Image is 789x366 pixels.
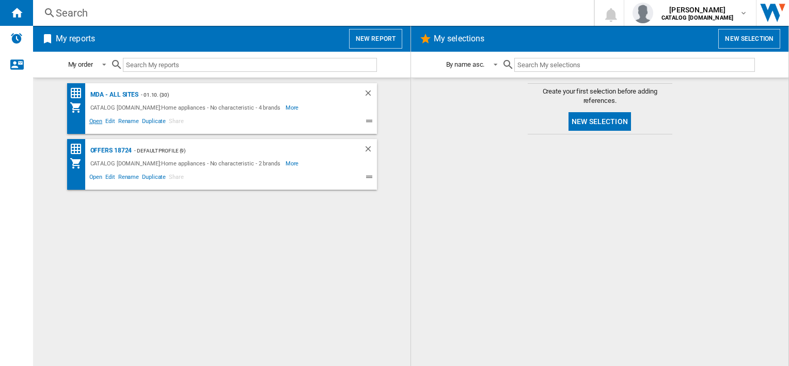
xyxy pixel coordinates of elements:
div: Price Matrix [70,143,88,156]
div: By name asc. [446,60,485,68]
div: CATALOG [DOMAIN_NAME]:Home appliances - No characteristic - 2 brands [88,157,286,170]
div: offers 18724 [88,144,132,157]
span: More [286,101,301,114]
img: alerts-logo.svg [10,32,23,44]
span: Rename [117,172,140,185]
img: profile.jpg [633,3,653,23]
span: Duplicate [140,116,167,129]
div: - Default profile (9) [132,144,342,157]
b: CATALOG [DOMAIN_NAME] [661,14,733,21]
span: Share [167,116,185,129]
input: Search My selections [514,58,754,72]
span: Share [167,172,185,185]
input: Search My reports [123,58,377,72]
button: New report [349,29,402,49]
div: Price Matrix [70,87,88,100]
div: CATALOG [DOMAIN_NAME]:Home appliances - No characteristic - 4 brands [88,101,286,114]
div: Delete [364,144,377,157]
div: MDA - ALL SITES [88,88,139,101]
span: Edit [104,172,117,185]
div: My order [68,60,93,68]
button: New selection [569,112,631,131]
span: Open [88,116,104,129]
span: [PERSON_NAME] [661,5,733,15]
span: Edit [104,116,117,129]
h2: My reports [54,29,97,49]
div: Search [56,6,567,20]
span: Open [88,172,104,185]
span: Duplicate [140,172,167,185]
div: Delete [364,88,377,101]
button: New selection [718,29,780,49]
div: My Assortment [70,101,88,114]
span: Rename [117,116,140,129]
span: Create your first selection before adding references. [528,87,672,105]
div: - 01.10. (30) [138,88,342,101]
span: More [286,157,301,170]
div: My Assortment [70,157,88,170]
h2: My selections [432,29,486,49]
